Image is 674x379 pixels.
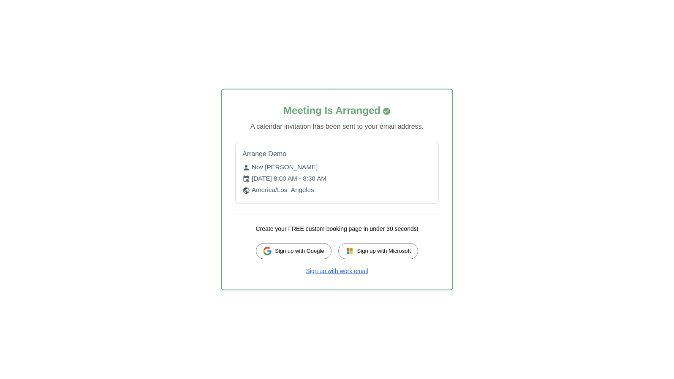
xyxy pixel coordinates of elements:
[235,122,439,132] p: A calendar invitation has been sent to your email address.
[242,149,432,159] h2: Arrange Demo
[345,247,354,255] img: microsoft-logo.7cf64d5f.svg
[242,174,432,184] p: [DATE] 8:00 AM - 8:30 AM
[256,243,331,259] button: Sign up with Google
[338,243,418,259] button: Sign up with Microsoft
[235,103,439,118] h1: Meeting Is Arranged
[306,268,368,274] a: Sign up with work email
[242,162,432,172] p: Nov [PERSON_NAME]
[235,225,439,233] p: Create your FREE custom booking page in under 30 seconds!
[263,247,272,255] img: google-logo.6d399ca0.svg
[242,185,432,195] p: America/Los_Angeles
